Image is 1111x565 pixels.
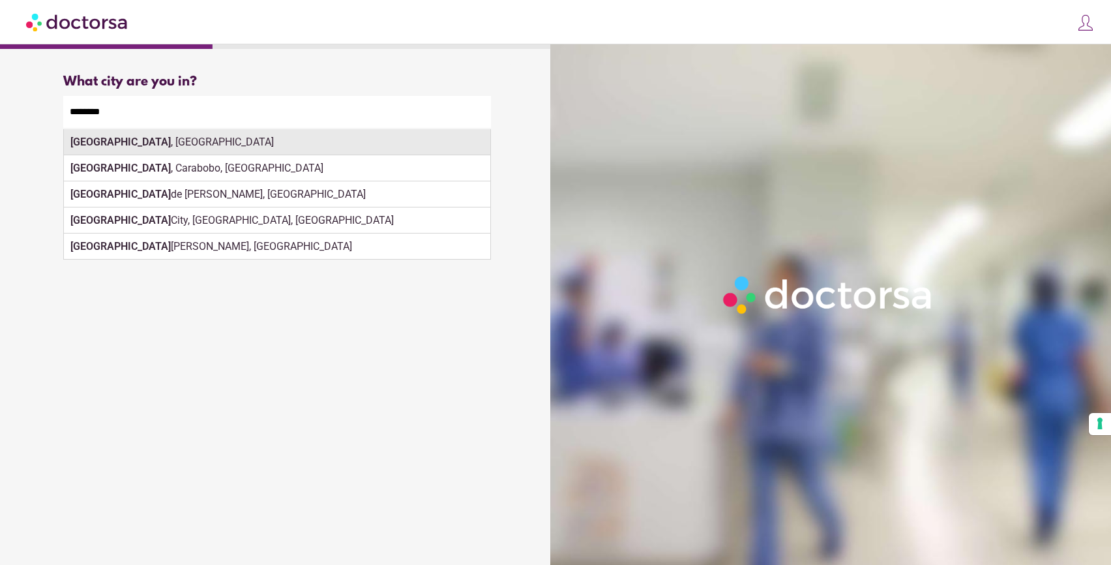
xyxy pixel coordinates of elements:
strong: [GEOGRAPHIC_DATA] [70,188,171,200]
strong: [GEOGRAPHIC_DATA] [70,240,171,252]
div: , Carabobo, [GEOGRAPHIC_DATA] [64,155,490,181]
div: City, [GEOGRAPHIC_DATA], [GEOGRAPHIC_DATA] [64,207,490,234]
div: What city are you in? [63,74,491,89]
img: Logo-Doctorsa-trans-White-partial-flat.png [717,270,940,320]
div: de [PERSON_NAME], [GEOGRAPHIC_DATA] [64,181,490,207]
strong: [GEOGRAPHIC_DATA] [70,136,171,148]
div: Make sure the city you pick is where you need assistance. [63,128,491,157]
div: , [GEOGRAPHIC_DATA] [64,129,490,155]
strong: [GEOGRAPHIC_DATA] [70,162,171,174]
img: Doctorsa.com [26,7,129,37]
div: [PERSON_NAME], [GEOGRAPHIC_DATA] [64,234,490,260]
strong: [GEOGRAPHIC_DATA] [70,214,171,226]
img: icons8-customer-100.png [1076,14,1095,32]
button: Your consent preferences for tracking technologies [1089,413,1111,435]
